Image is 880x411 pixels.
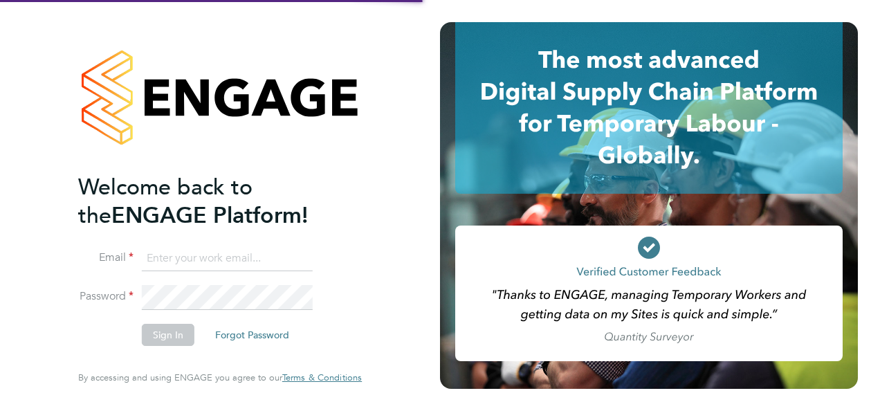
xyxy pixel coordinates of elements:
[78,174,253,229] span: Welcome back to the
[78,372,362,383] span: By accessing and using ENGAGE you agree to our
[78,173,348,230] h2: ENGAGE Platform!
[78,250,134,265] label: Email
[282,372,362,383] span: Terms & Conditions
[142,324,194,346] button: Sign In
[142,246,313,271] input: Enter your work email...
[282,372,362,383] a: Terms & Conditions
[204,324,300,346] button: Forgot Password
[78,289,134,304] label: Password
